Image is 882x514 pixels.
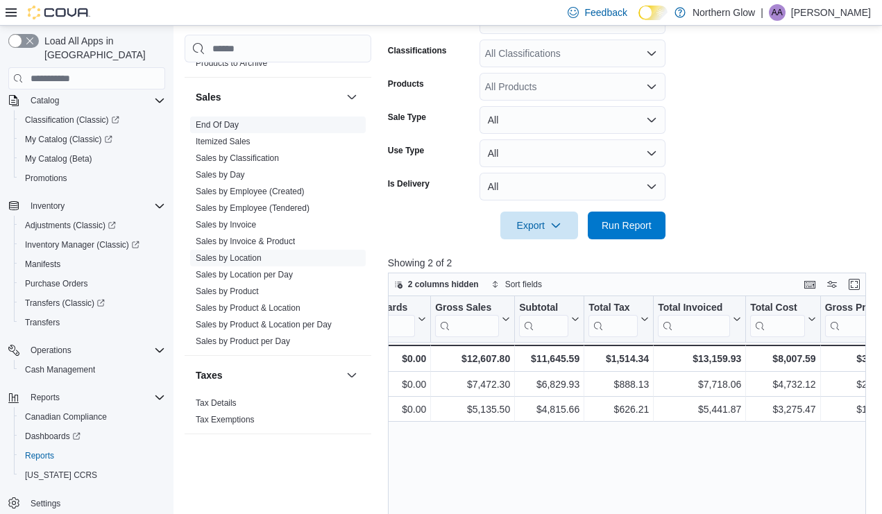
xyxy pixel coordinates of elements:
[480,173,665,200] button: All
[31,392,60,403] span: Reports
[519,350,579,367] div: $11,645.59
[25,470,97,481] span: [US_STATE] CCRS
[388,178,430,189] label: Is Delivery
[588,212,665,239] button: Run Report
[19,275,94,292] a: Purchase Orders
[196,120,239,130] a: End Of Day
[19,295,110,311] a: Transfers (Classic)
[3,493,171,513] button: Settings
[791,4,871,21] p: [PERSON_NAME]
[769,4,786,21] div: Alison Albert
[25,389,65,406] button: Reports
[802,276,818,293] button: Keyboard shortcuts
[519,302,568,337] div: Subtotal
[435,302,510,337] button: Gross Sales
[19,428,86,445] a: Dashboards
[196,90,341,104] button: Sales
[19,314,65,331] a: Transfers
[14,446,171,465] button: Reports
[435,376,510,393] div: $7,472.30
[19,447,60,464] a: Reports
[505,279,542,290] span: Sort fields
[25,134,112,145] span: My Catalog (Classic)
[19,428,165,445] span: Dashboards
[360,401,426,418] div: $0.00
[25,173,67,184] span: Promotions
[196,220,256,230] a: Sales by Invoice
[31,498,60,509] span: Settings
[25,220,116,231] span: Adjustments (Classic)
[646,48,657,59] button: Open list of options
[588,302,649,337] button: Total Tax
[19,256,66,273] a: Manifests
[25,114,119,126] span: Classification (Classic)
[761,4,763,21] p: |
[750,302,804,315] div: Total Cost
[344,367,360,384] button: Taxes
[588,350,649,367] div: $1,514.34
[500,212,578,239] button: Export
[388,145,424,156] label: Use Type
[14,110,171,130] a: Classification (Classic)
[196,237,295,246] a: Sales by Invoice & Product
[19,151,165,167] span: My Catalog (Beta)
[509,212,570,239] span: Export
[658,302,741,337] button: Total Invoiced
[25,411,107,422] span: Canadian Compliance
[658,350,741,367] div: $13,159.93
[388,256,871,270] p: Showing 2 of 2
[25,342,165,359] span: Operations
[14,427,171,446] a: Dashboards
[360,350,426,367] div: $0.00
[435,350,510,367] div: $12,607.80
[196,58,267,68] a: Products to Archive
[344,89,360,105] button: Sales
[31,95,59,106] span: Catalog
[25,495,165,512] span: Settings
[14,313,171,332] button: Transfers
[3,341,171,360] button: Operations
[25,342,77,359] button: Operations
[14,293,171,313] a: Transfers (Classic)
[658,302,730,315] div: Total Invoiced
[19,217,121,234] a: Adjustments (Classic)
[750,376,815,393] div: $4,732.12
[196,270,293,280] a: Sales by Location per Day
[588,302,638,315] div: Total Tax
[196,368,341,382] button: Taxes
[360,302,415,337] div: Gift Card Sales
[480,106,665,134] button: All
[360,302,415,315] div: Gift Cards
[658,401,741,418] div: $5,441.87
[196,187,305,196] a: Sales by Employee (Created)
[19,151,98,167] a: My Catalog (Beta)
[638,6,668,20] input: Dark Mode
[196,320,332,329] a: Sales by Product & Location per Day
[486,276,548,293] button: Sort fields
[25,198,70,214] button: Inventory
[25,278,88,289] span: Purchase Orders
[750,302,804,337] div: Total Cost
[19,131,165,148] span: My Catalog (Classic)
[19,256,165,273] span: Manifests
[19,217,165,234] span: Adjustments (Classic)
[19,131,118,148] a: My Catalog (Classic)
[25,92,165,109] span: Catalog
[388,112,426,123] label: Sale Type
[196,336,290,346] a: Sales by Product per Day
[25,495,66,512] a: Settings
[19,112,165,128] span: Classification (Classic)
[196,415,255,425] a: Tax Exemptions
[196,368,223,382] h3: Taxes
[14,255,171,274] button: Manifests
[19,409,165,425] span: Canadian Compliance
[435,401,510,418] div: $5,135.50
[185,395,371,434] div: Taxes
[19,112,125,128] a: Classification (Classic)
[519,376,579,393] div: $6,829.93
[39,34,165,62] span: Load All Apps in [GEOGRAPHIC_DATA]
[588,302,638,337] div: Total Tax
[360,376,426,393] div: $0.00
[19,361,165,378] span: Cash Management
[3,196,171,216] button: Inventory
